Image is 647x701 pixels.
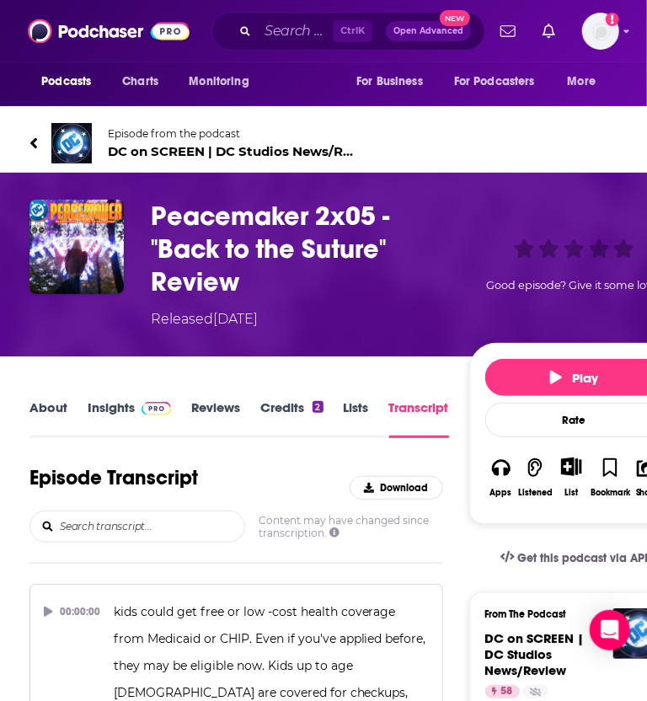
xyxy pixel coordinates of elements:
[177,66,270,98] button: open menu
[189,70,249,94] span: Monitoring
[591,488,630,498] div: Bookmark
[454,70,535,94] span: For Podcasters
[259,514,443,539] span: Content may have changed since transcription.
[313,401,323,413] div: 2
[485,447,517,508] button: Apps
[191,399,240,438] a: Reviews
[590,610,630,650] div: Open Intercom Messenger
[517,447,553,508] button: Listened
[333,20,372,42] span: Ctrl K
[142,402,171,415] img: Podchaser Pro
[556,66,618,98] button: open menu
[88,399,171,438] a: InsightsPodchaser Pro
[440,10,470,26] span: New
[485,685,520,698] a: 58
[258,18,333,45] input: Search podcasts, credits, & more...
[29,200,124,294] img: Peacemaker 2x05 - "Back to the Suture" Review
[393,27,463,35] span: Open Advanced
[443,66,559,98] button: open menu
[44,598,100,625] div: 00:00:00
[494,17,522,45] a: Show notifications dropdown
[501,683,513,700] span: 58
[151,200,462,298] h3: Peacemaker 2x05 - "Back to the Suture" Review
[29,399,67,438] a: About
[518,488,553,498] div: Listened
[606,13,619,26] svg: Add a profile image
[29,465,198,490] h1: Episode Transcript
[108,127,355,140] span: Episode from the podcast
[122,70,158,94] span: Charts
[356,70,423,94] span: For Business
[550,370,598,386] span: Play
[111,66,168,98] a: Charts
[58,511,244,542] input: Search transcript...
[381,482,429,494] span: Download
[108,143,355,159] span: DC on SCREEN | DC Studios News/Review
[565,487,579,498] div: List
[350,476,443,500] button: Download
[582,13,619,50] button: Show profile menu
[582,13,619,50] span: Logged in as meg_reilly_edl
[51,123,92,163] img: DC on SCREEN | DC Studios News/Review
[536,17,562,45] a: Show notifications dropdown
[485,630,585,678] a: DC on SCREEN | DC Studios News/Review
[582,13,619,50] img: User Profile
[28,15,190,47] img: Podchaser - Follow, Share and Rate Podcasts
[490,488,512,498] div: Apps
[553,447,590,508] div: Show More ButtonList
[345,66,444,98] button: open menu
[41,70,91,94] span: Podcasts
[29,66,113,98] button: open menu
[568,70,596,94] span: More
[389,399,449,438] a: Transcript
[386,21,471,41] button: Open AdvancedNew
[344,399,369,438] a: Lists
[590,447,631,508] button: Bookmark
[260,399,323,438] a: Credits2
[554,458,589,476] button: Show More Button
[29,123,355,163] a: DC on SCREEN | DC Studios News/ReviewEpisode from the podcastDC on SCREEN | DC Studios News/Review
[151,309,258,329] div: Released [DATE]
[211,12,485,51] div: Search podcasts, credits, & more...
